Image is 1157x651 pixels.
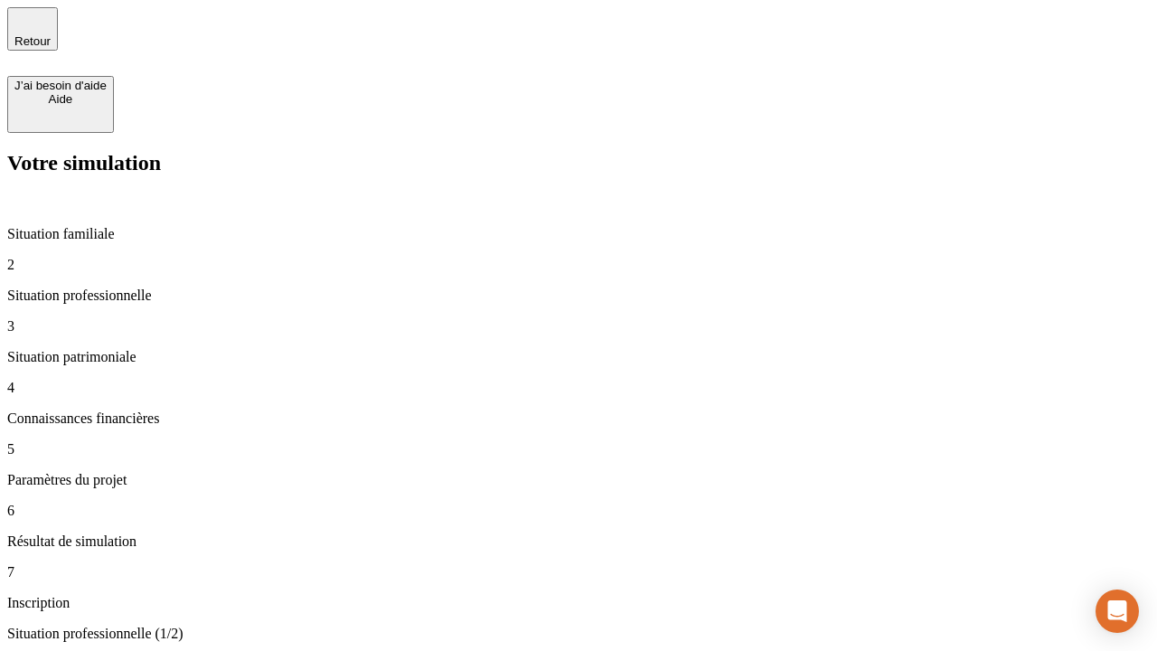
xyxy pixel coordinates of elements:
p: Situation familiale [7,226,1150,242]
p: Paramètres du projet [7,472,1150,488]
p: Situation professionnelle [7,288,1150,304]
button: Retour [7,7,58,51]
p: 2 [7,257,1150,273]
p: Résultat de simulation [7,533,1150,550]
p: Connaissances financières [7,410,1150,427]
p: Inscription [7,595,1150,611]
span: Retour [14,34,51,48]
p: 4 [7,380,1150,396]
p: Situation patrimoniale [7,349,1150,365]
p: 5 [7,441,1150,458]
p: Situation professionnelle (1/2) [7,626,1150,642]
p: 7 [7,564,1150,580]
p: 6 [7,503,1150,519]
button: J’ai besoin d'aideAide [7,76,114,133]
div: J’ai besoin d'aide [14,79,107,92]
div: Aide [14,92,107,106]
h2: Votre simulation [7,151,1150,175]
p: 3 [7,318,1150,335]
div: Open Intercom Messenger [1096,590,1139,633]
